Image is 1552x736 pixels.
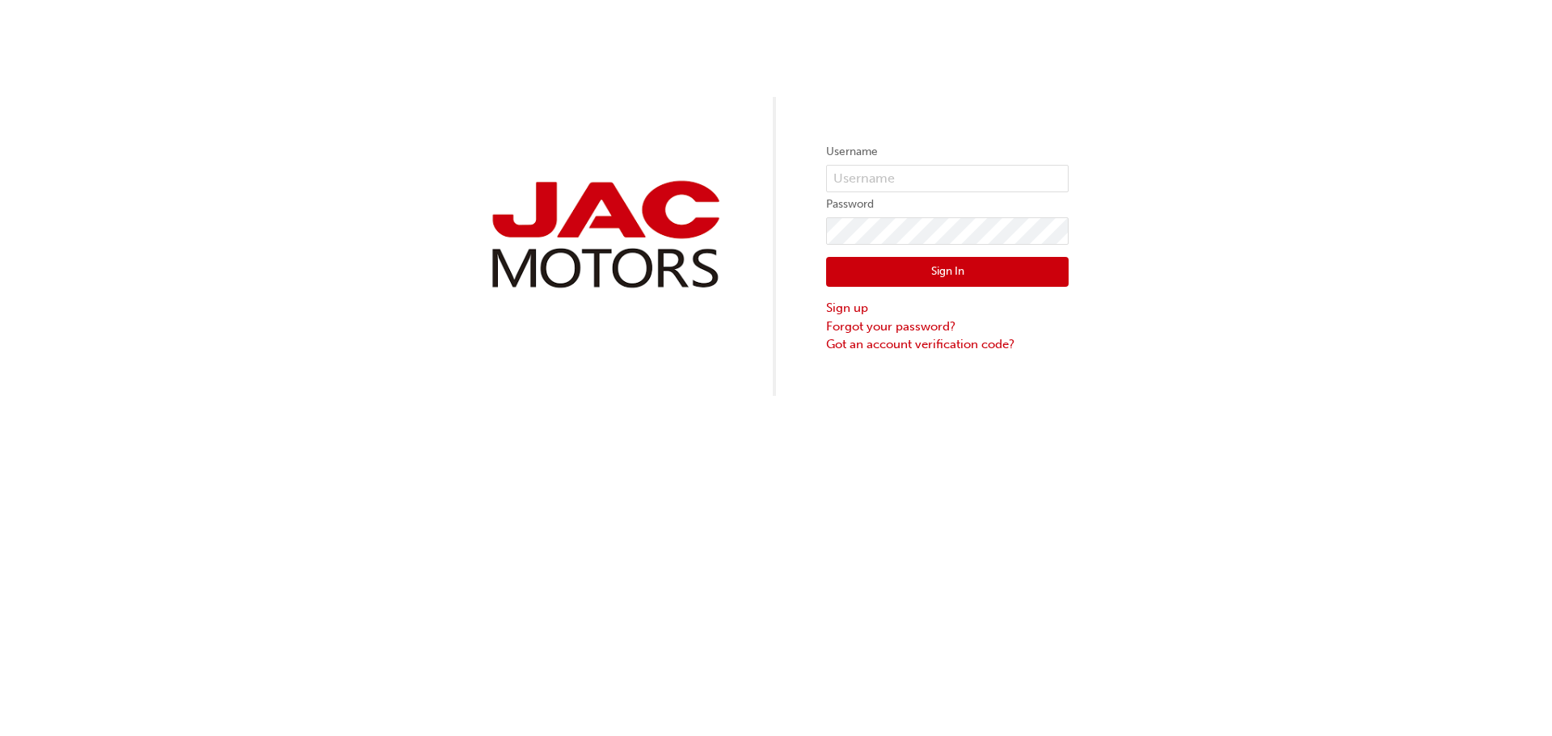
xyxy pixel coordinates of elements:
a: Sign up [826,299,1069,318]
a: Forgot your password? [826,318,1069,336]
button: Sign In [826,257,1069,288]
a: Got an account verification code? [826,335,1069,354]
label: Username [826,142,1069,162]
label: Password [826,195,1069,214]
img: jac-portal [483,175,726,295]
input: Username [826,165,1069,192]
